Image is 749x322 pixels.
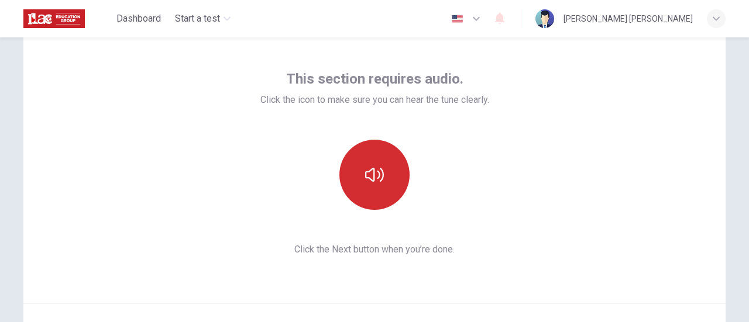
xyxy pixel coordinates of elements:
[23,7,85,30] img: ILAC logo
[535,9,554,28] img: Profile picture
[564,12,693,26] div: [PERSON_NAME] [PERSON_NAME]
[450,15,465,23] img: en
[260,93,489,107] span: Click the icon to make sure you can hear the tune clearly.
[23,7,112,30] a: ILAC logo
[260,243,489,257] span: Click the Next button when you’re done.
[112,8,166,29] button: Dashboard
[170,8,235,29] button: Start a test
[116,12,161,26] span: Dashboard
[175,12,220,26] span: Start a test
[286,70,463,88] span: This section requires audio.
